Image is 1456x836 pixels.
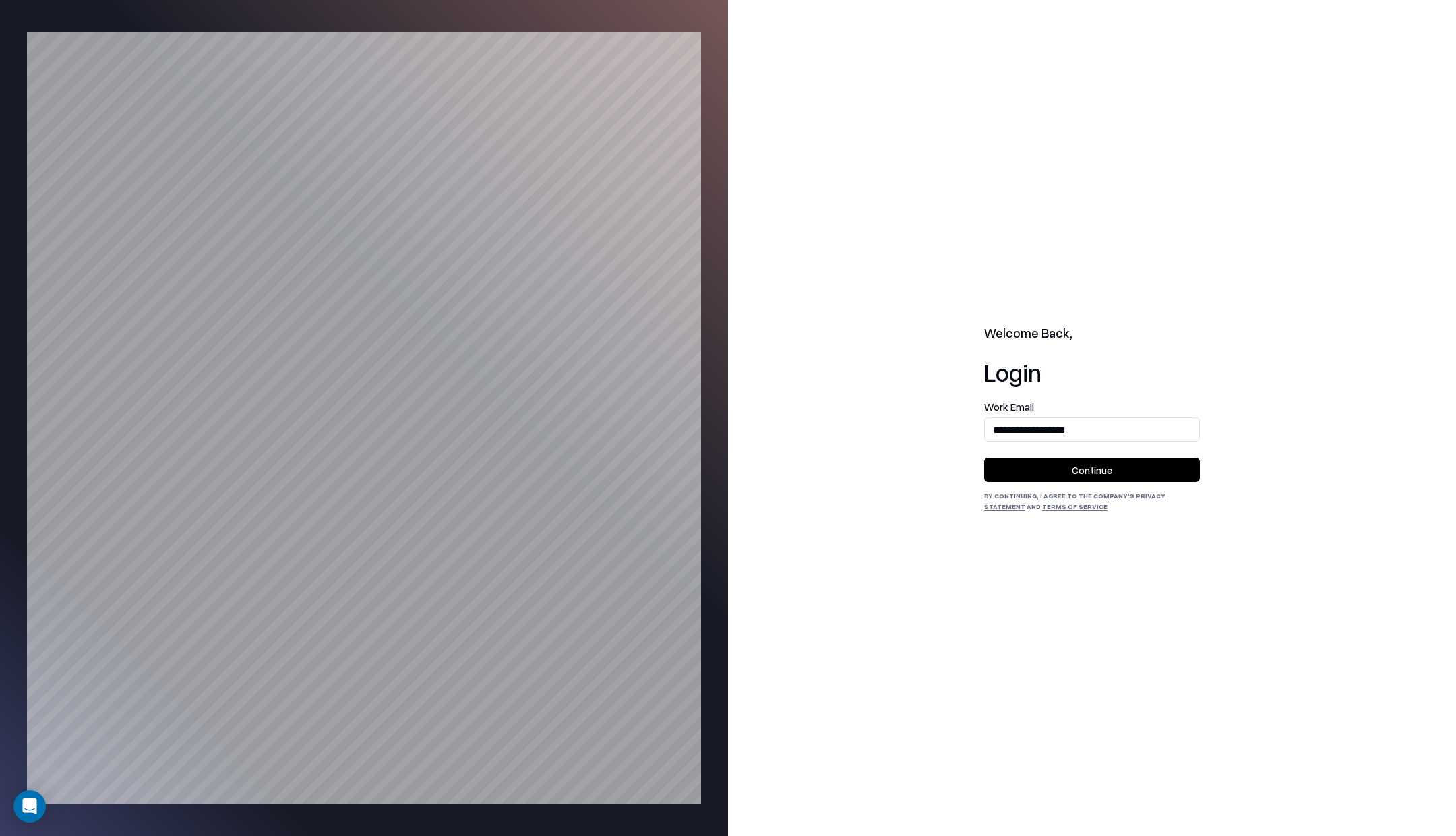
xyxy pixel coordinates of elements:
div: By continuing, I agree to the Company's and [984,490,1200,512]
h2: Welcome Back, [984,324,1200,343]
div: Open Intercom Messenger [13,790,46,823]
label: Work Email [984,402,1200,412]
h1: Login [984,359,1200,386]
button: Continue [984,458,1200,482]
a: Terms of Service [1042,502,1108,510]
